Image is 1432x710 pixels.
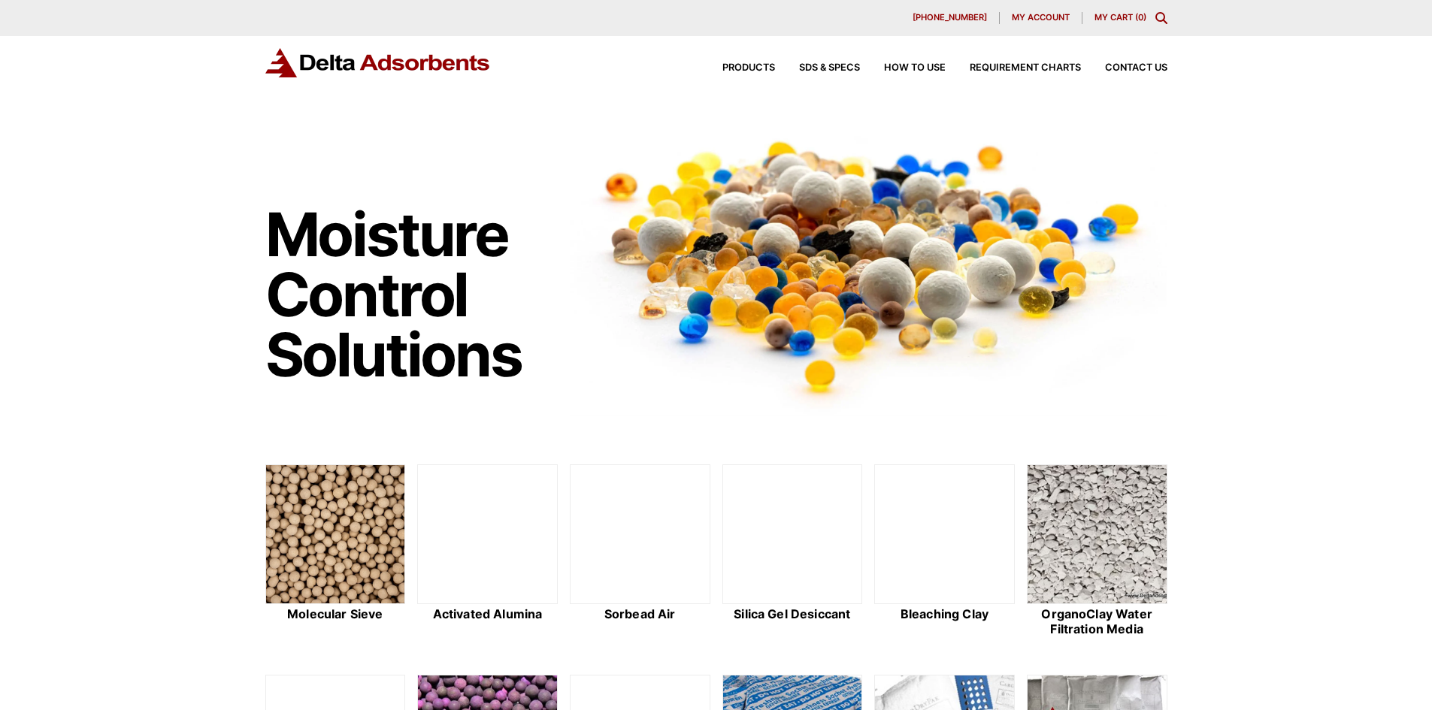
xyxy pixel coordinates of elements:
h2: Sorbead Air [570,607,710,621]
a: My account [1000,12,1082,24]
h2: Bleaching Clay [874,607,1015,621]
a: Requirement Charts [946,63,1081,73]
a: Molecular Sieve [265,464,406,639]
img: Delta Adsorbents [265,48,491,77]
a: How to Use [860,63,946,73]
span: SDS & SPECS [799,63,860,73]
span: Products [722,63,775,73]
a: OrganoClay Water Filtration Media [1027,464,1167,639]
h2: OrganoClay Water Filtration Media [1027,607,1167,636]
a: SDS & SPECS [775,63,860,73]
span: 0 [1138,12,1143,23]
a: Sorbead Air [570,464,710,639]
span: Requirement Charts [970,63,1081,73]
span: Contact Us [1105,63,1167,73]
div: Toggle Modal Content [1155,12,1167,24]
a: Silica Gel Desiccant [722,464,863,639]
a: Bleaching Clay [874,464,1015,639]
span: How to Use [884,63,946,73]
a: Contact Us [1081,63,1167,73]
a: Products [698,63,775,73]
a: [PHONE_NUMBER] [901,12,1000,24]
h2: Molecular Sieve [265,607,406,621]
h1: Moisture Control Solutions [265,204,556,385]
h2: Activated Alumina [417,607,558,621]
span: My account [1012,14,1070,22]
h2: Silica Gel Desiccant [722,607,863,621]
img: Image [570,113,1167,416]
span: [PHONE_NUMBER] [913,14,987,22]
a: My Cart (0) [1094,12,1146,23]
a: Activated Alumina [417,464,558,639]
